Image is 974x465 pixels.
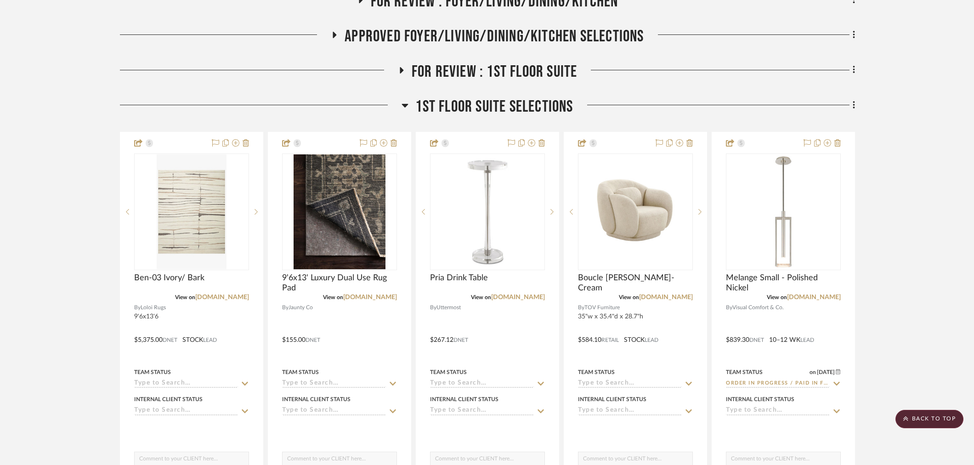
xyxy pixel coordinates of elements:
div: Team Status [282,368,319,376]
div: Internal Client Status [578,395,646,403]
img: Boucle Misty- Cream [579,155,692,268]
input: Type to Search… [726,380,830,388]
div: Internal Client Status [134,395,203,403]
input: Type to Search… [430,407,534,415]
div: Internal Client Status [282,395,351,403]
span: TOV Furniture [584,303,620,312]
input: Type to Search… [282,380,386,388]
input: Type to Search… [578,380,682,388]
div: Team Status [134,368,171,376]
input: Type to Search… [430,380,534,388]
a: [DOMAIN_NAME] [491,294,545,301]
span: View on [619,295,639,300]
span: Loloi Rugs [141,303,166,312]
span: FOR REVIEW : 1st Floor Suite [412,62,578,82]
input: Type to Search… [578,407,682,415]
span: By [430,303,436,312]
span: By [134,303,141,312]
div: Internal Client Status [430,395,498,403]
div: Internal Client Status [726,395,794,403]
span: By [282,303,289,312]
span: Pria Drink Table [430,273,488,283]
span: APPROVED FOYER/LIVING/DINING/KITCHEN SELECTIONS [345,27,644,46]
span: Melange Small - Polished Nickel [726,273,841,293]
div: Team Status [578,368,615,376]
span: Boucle [PERSON_NAME]- Cream [578,273,693,293]
input: Type to Search… [726,407,830,415]
div: Team Status [430,368,467,376]
span: [DATE] [816,369,836,375]
span: View on [323,295,343,300]
span: By [726,303,732,312]
span: 9'6x13' Luxury Dual Use Rug Pad [282,273,397,293]
img: 9'6x13' Luxury Dual Use Rug Pad [294,154,385,269]
input: Type to Search… [134,407,238,415]
input: Type to Search… [134,380,238,388]
span: View on [471,295,491,300]
a: [DOMAIN_NAME] [787,294,841,301]
span: View on [175,295,195,300]
img: Pria Drink Table [431,155,544,268]
img: Melange Small - Polished Nickel [727,155,840,268]
span: By [578,303,584,312]
span: 1st Floor Suite Selections [415,97,573,117]
span: Uttermost [436,303,461,312]
div: Team Status [726,368,763,376]
a: [DOMAIN_NAME] [343,294,397,301]
span: Ben-03 Ivory/ Bark [134,273,204,283]
img: Ben-03 Ivory/ Bark [157,154,226,269]
a: [DOMAIN_NAME] [195,294,249,301]
scroll-to-top-button: BACK TO TOP [895,410,963,428]
input: Type to Search… [282,407,386,415]
span: Jaunty Co [289,303,313,312]
span: on [810,369,816,375]
span: View on [767,295,787,300]
div: 0 [430,154,544,270]
span: Visual Comfort & Co. [732,303,784,312]
a: [DOMAIN_NAME] [639,294,693,301]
